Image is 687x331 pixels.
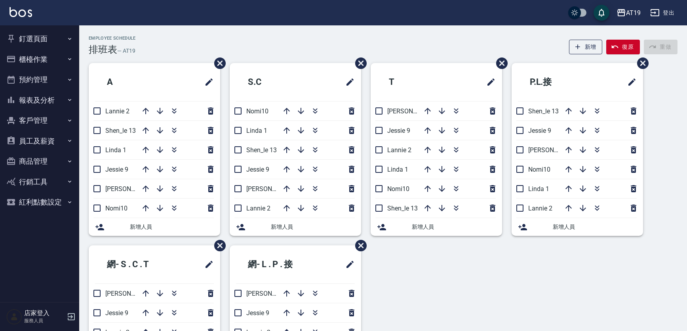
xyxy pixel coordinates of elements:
[246,166,269,173] span: Jessie 9
[481,73,496,92] span: 修改班表的標題
[387,127,410,134] span: Jessie 9
[89,218,220,236] div: 新增人員
[24,309,65,317] h5: 店家登入
[200,255,214,274] span: 修改班表的標題
[89,44,117,55] h3: 排班表
[512,218,643,236] div: 新增人員
[594,5,609,21] button: save
[236,68,307,96] h2: S.C
[105,290,158,297] span: [PERSON_NAME] 6
[105,107,129,115] span: Lannie 2
[371,218,502,236] div: 新增人員
[606,40,640,54] button: 復原
[631,52,650,75] span: 刪除班表
[3,131,76,151] button: 員工及薪資
[622,73,637,92] span: 修改班表的標題
[105,185,158,193] span: [PERSON_NAME] 6
[200,73,214,92] span: 修改班表的標題
[246,146,277,154] span: Shen_le 13
[246,205,270,212] span: Lannie 2
[10,7,32,17] img: Logo
[105,127,136,134] span: Shen_le 13
[387,107,440,115] span: [PERSON_NAME] 6
[349,52,368,75] span: 刪除班表
[230,218,361,236] div: 新增人員
[105,205,128,212] span: Nomi10
[528,146,581,154] span: [PERSON_NAME] 6
[518,68,593,96] h2: P.L.接
[3,69,76,90] button: 預約管理
[246,185,299,193] span: [PERSON_NAME] 6
[24,317,65,324] p: 服務人員
[117,47,135,55] h6: — AT19
[105,309,128,317] span: Jessie 9
[626,8,641,18] div: AT19
[387,185,409,193] span: Nomi10
[105,146,126,154] span: Linda 1
[412,223,496,231] span: 新增人員
[95,250,180,279] h2: 網- S . C . T
[528,205,552,212] span: Lannie 2
[553,223,637,231] span: 新增人員
[528,166,550,173] span: Nomi10
[613,5,644,21] button: AT19
[3,172,76,192] button: 行銷工具
[528,185,549,193] span: Linda 1
[387,205,418,212] span: Shen_le 13
[6,309,22,325] img: Person
[387,166,408,173] span: Linda 1
[3,110,76,131] button: 客戶管理
[387,146,411,154] span: Lannie 2
[647,6,677,20] button: 登出
[341,73,355,92] span: 修改班表的標題
[528,127,551,134] span: Jessie 9
[208,52,227,75] span: 刪除班表
[246,290,299,297] span: [PERSON_NAME] 6
[89,36,136,41] h2: Employee Schedule
[3,151,76,172] button: 商品管理
[3,192,76,212] button: 紅利點數設定
[377,68,444,96] h2: T
[208,234,227,257] span: 刪除班表
[490,52,509,75] span: 刪除班表
[130,223,214,231] span: 新增人員
[341,255,355,274] span: 修改班表的標題
[349,234,368,257] span: 刪除班表
[95,68,162,96] h2: A
[246,309,269,317] span: Jessie 9
[271,223,355,231] span: 新增人員
[246,107,268,115] span: Nomi10
[528,107,559,115] span: Shen_le 13
[3,29,76,49] button: 釘選頁面
[569,40,603,54] button: 新增
[3,49,76,70] button: 櫃檯作業
[105,166,128,173] span: Jessie 9
[3,90,76,111] button: 報表及分析
[236,250,323,279] h2: 網- L . P . 接
[246,127,267,134] span: Linda 1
